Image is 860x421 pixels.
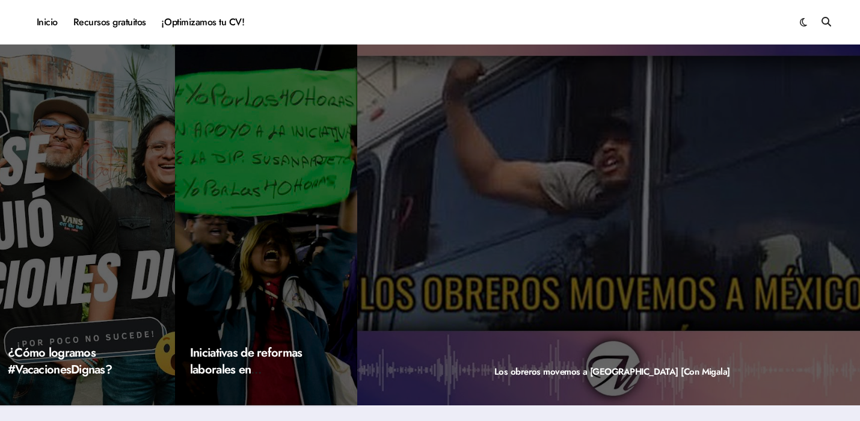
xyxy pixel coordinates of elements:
a: ¡Optimizamos tu CV! [154,6,252,38]
a: Recursos gratuitos [66,6,154,38]
a: Inicio [29,6,66,38]
a: ¿Cómo logramos #VacacionesDignas? [8,344,112,378]
a: Los obreros movemos a [GEOGRAPHIC_DATA] [Con Migala] [494,365,730,378]
a: Iniciativas de reformas laborales en [GEOGRAPHIC_DATA] (2023) [190,344,307,412]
